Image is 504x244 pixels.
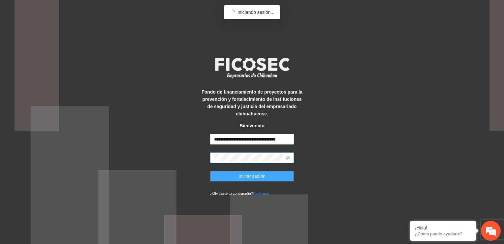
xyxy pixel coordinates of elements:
[3,169,126,192] textarea: Escriba su mensaje y pulse “Intro”
[230,10,235,15] span: loading
[286,155,290,160] span: eye
[38,82,91,149] span: Estamos en línea.
[415,231,471,236] p: ¿Cómo puedo ayudarte?
[202,89,302,116] strong: Fondo de financiamiento de proyectos para la prevención y fortalecimiento de instituciones de seg...
[211,56,293,80] img: logo
[210,191,269,195] small: ¿Olvidaste tu contraseña?
[415,225,471,230] div: ¡Hola!
[253,191,269,195] a: Click aqui
[34,34,111,42] div: Chatee con nosotros ahora
[210,171,294,182] button: Iniciar sesión
[237,10,274,15] span: Iniciando sesión...
[239,123,264,128] strong: Bienvenido
[238,173,266,180] span: Iniciar sesión
[108,3,124,19] div: Minimizar ventana de chat en vivo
